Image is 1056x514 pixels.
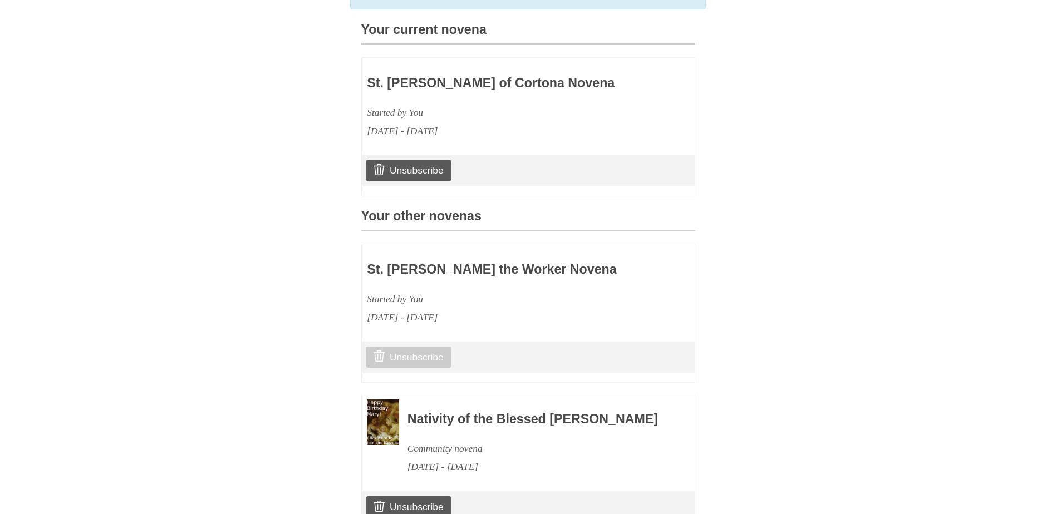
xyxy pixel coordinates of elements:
div: Community novena [407,439,665,458]
h3: Your other novenas [361,209,695,231]
div: Started by You [367,290,624,308]
a: Unsubscribe [366,347,450,368]
div: [DATE] - [DATE] [367,122,624,140]
h3: St. [PERSON_NAME] of Cortona Novena [367,76,624,91]
img: Novena image [367,399,399,445]
div: [DATE] - [DATE] [407,458,665,476]
a: Unsubscribe [366,160,450,181]
div: [DATE] - [DATE] [367,308,624,327]
h3: Nativity of the Blessed [PERSON_NAME] [407,412,665,427]
h3: Your current novena [361,23,695,45]
div: Started by You [367,103,624,122]
h3: St. [PERSON_NAME] the Worker Novena [367,263,624,277]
